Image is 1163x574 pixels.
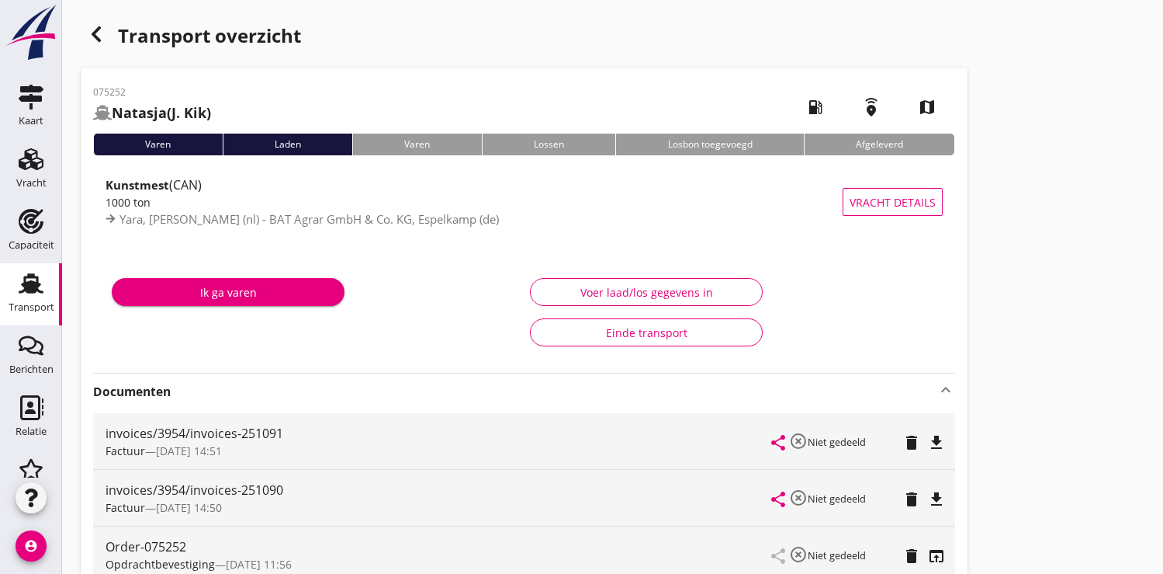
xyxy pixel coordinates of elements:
[769,490,787,509] i: share
[169,176,202,193] span: (CAN)
[19,116,43,126] div: Kaart
[93,103,211,123] h2: (J. Kik)
[794,85,837,129] i: local_gas_station
[902,547,921,565] i: delete
[106,556,772,572] div: —
[482,134,616,155] div: Lossen
[808,435,866,449] small: Niet gedeeld
[850,85,893,129] i: emergency_share
[16,531,47,562] i: account_circle
[804,134,955,155] div: Afgeleverd
[106,194,843,210] div: 1000 ton
[106,443,772,459] div: —
[226,557,292,572] span: [DATE] 11:56
[769,433,787,452] i: share
[106,500,145,515] span: Factuur
[93,85,211,99] p: 075252
[902,433,921,452] i: delete
[223,134,353,155] div: Laden
[789,545,808,564] i: highlight_off
[543,284,749,301] div: Voer laad/los gegevens in
[112,278,344,306] button: Ik ga varen
[93,168,955,236] a: Kunstmest(CAN)1000 tonYara, [PERSON_NAME] (nl) - BAT Agrar GmbH & Co. KG, Espelkamp (de)Vracht de...
[843,188,943,216] button: Vracht details
[789,489,808,507] i: highlight_off
[936,381,955,399] i: keyboard_arrow_up
[93,134,223,155] div: Varen
[81,19,967,68] h1: Transport overzicht
[106,424,772,443] div: invoices/3954/invoices-251091
[530,278,763,306] button: Voer laad/los gegevens in
[530,318,763,346] button: Einde transport
[927,547,946,565] i: open_in_browser
[615,134,804,155] div: Losbon toegevoegd
[543,325,749,341] div: Einde transport
[352,134,482,155] div: Varen
[156,444,222,458] span: [DATE] 14:51
[156,500,222,515] span: [DATE] 14:50
[106,499,772,516] div: —
[106,537,772,556] div: Order-075252
[927,433,946,452] i: file_download
[850,194,936,210] span: Vracht details
[119,211,499,227] span: Yara, [PERSON_NAME] (nl) - BAT Agrar GmbH & Co. KG, Espelkamp (de)
[106,557,215,572] span: Opdrachtbevestiging
[112,103,167,122] strong: Natasja
[16,178,47,188] div: Vracht
[789,432,808,451] i: highlight_off
[3,4,59,61] img: logo-small.a267ee39.svg
[905,85,949,129] i: map
[902,490,921,509] i: delete
[9,364,54,374] div: Berichten
[808,492,866,506] small: Niet gedeeld
[9,302,54,312] div: Transport
[9,240,54,250] div: Capaciteit
[808,548,866,562] small: Niet gedeeld
[927,490,946,509] i: file_download
[106,481,772,499] div: invoices/3954/invoices-251090
[106,444,145,458] span: Factuur
[106,177,169,193] strong: Kunstmest
[93,383,936,401] strong: Documenten
[124,284,332,301] div: Ik ga varen
[16,426,47,437] div: Relatie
